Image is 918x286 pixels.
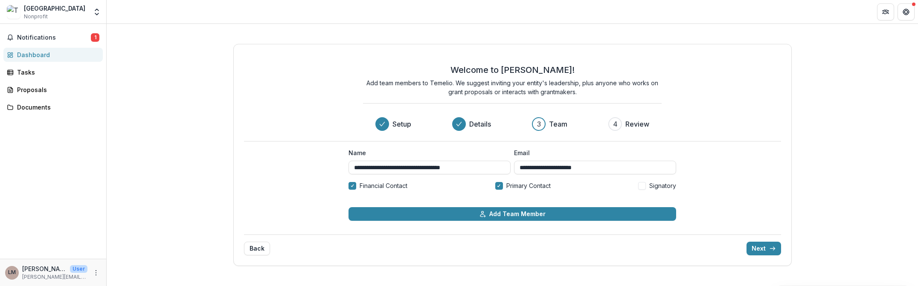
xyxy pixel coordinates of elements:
h3: Review [625,119,649,129]
a: Dashboard [3,48,103,62]
h2: Welcome to [PERSON_NAME]! [450,65,575,75]
button: Add Team Member [349,207,676,221]
button: Partners [877,3,894,20]
button: Get Help [898,3,915,20]
p: Add team members to Temelio. We suggest inviting your entity's leadership, plus anyone who works ... [363,78,662,96]
p: User [70,265,87,273]
button: More [91,268,101,278]
button: Back [244,242,270,255]
h3: Team [549,119,567,129]
span: Notifications [17,34,91,41]
div: Proposals [17,85,96,94]
span: Signatory [649,181,676,190]
p: [PERSON_NAME] [22,264,67,273]
label: Email [514,148,671,157]
span: 1 [91,33,99,42]
div: Tasks [17,68,96,77]
span: Nonprofit [24,13,48,20]
div: [GEOGRAPHIC_DATA] [24,4,85,13]
div: Lisa Mitchell [8,270,16,275]
img: Town Hall Theater [7,5,20,19]
label: Name [349,148,505,157]
button: Open entity switcher [91,3,103,20]
a: Tasks [3,65,103,79]
h3: Details [469,119,491,129]
div: Documents [17,103,96,112]
p: [PERSON_NAME][EMAIL_ADDRESS][DOMAIN_NAME] [22,273,87,281]
a: Proposals [3,83,103,97]
button: Notifications1 [3,31,103,44]
a: Documents [3,100,103,114]
span: Primary Contact [506,181,551,190]
span: Financial Contact [360,181,407,190]
div: 3 [537,119,541,129]
button: Next [747,242,781,255]
div: Dashboard [17,50,96,59]
h3: Setup [392,119,411,129]
div: 4 [613,119,618,129]
div: Progress [375,117,649,131]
